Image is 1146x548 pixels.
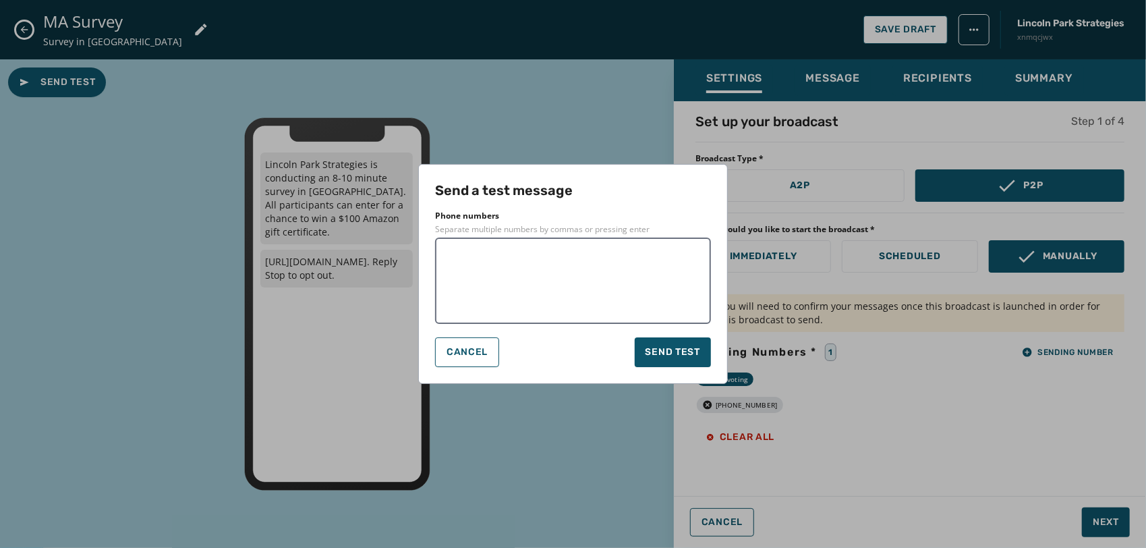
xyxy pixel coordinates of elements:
span: Cancel [447,347,488,358]
button: Cancel [435,337,499,367]
span: Send test [646,346,700,359]
span: Separate multiple numbers by commas or pressing enter [435,224,711,235]
label: Phone numbers [435,211,499,221]
h3: Send a test message [435,181,711,200]
button: Send test [635,337,711,367]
